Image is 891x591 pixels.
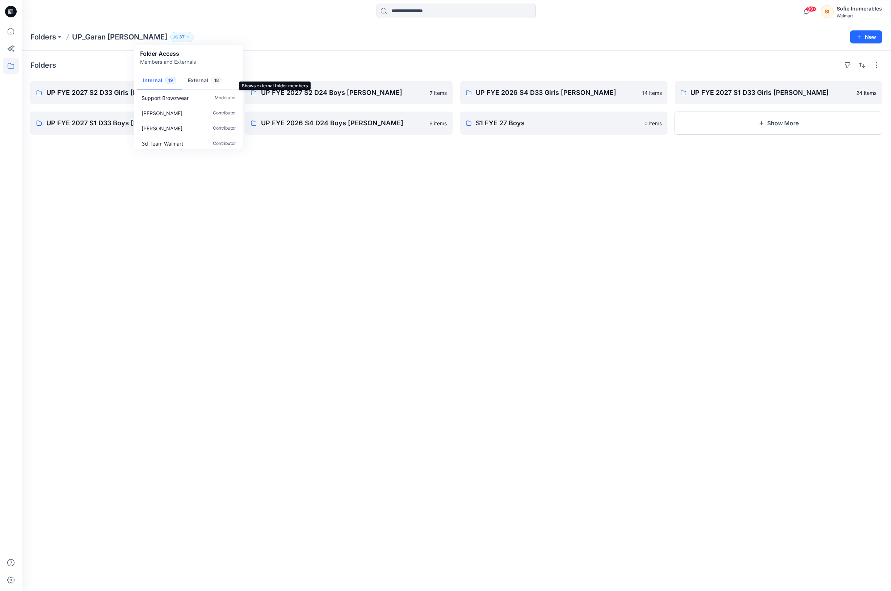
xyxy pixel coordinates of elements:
[213,125,236,132] p: Contributor
[30,61,56,70] h4: Folders
[213,140,236,147] p: Contributor
[691,88,852,98] p: UP FYE 2027 S1 D33 Girls [PERSON_NAME]
[136,121,241,136] a: [PERSON_NAME]Contributor
[642,89,662,97] p: 14 items
[142,140,183,147] p: 3d Team Walmart
[140,58,196,66] p: Members and Externals
[476,88,638,98] p: UP FYE 2026 S4 D33 Girls [PERSON_NAME]
[142,94,189,102] p: Support Browzwear
[430,89,447,97] p: 7 items
[837,4,882,13] div: Sofie Inumerables
[170,32,194,42] button: 37
[30,81,238,104] a: UP FYE 2027 S2 D33 Girls [PERSON_NAME]
[245,81,453,104] a: UP FYE 2027 S2 D24 Boys [PERSON_NAME]7 items
[213,109,236,117] p: Contributor
[460,81,668,104] a: UP FYE 2026 S4 D33 Girls [PERSON_NAME]14 items
[179,33,185,41] p: 37
[46,118,208,128] p: UP FYE 2027 S1 D33 Boys [PERSON_NAME]
[182,72,228,90] button: External
[837,13,882,18] div: Walmart
[142,109,182,117] p: Angela Bohannan
[30,112,238,135] a: UP FYE 2027 S1 D33 Boys [PERSON_NAME]19 items
[430,120,447,127] p: 6 items
[136,105,241,121] a: [PERSON_NAME]Contributor
[30,32,56,42] a: Folders
[460,112,668,135] a: S1 FYE 27 Boys0 items
[821,5,834,18] div: SI
[215,94,236,102] p: Moderator
[856,89,877,97] p: 24 items
[46,88,220,98] p: UP FYE 2027 S2 D33 Girls [PERSON_NAME]
[675,112,882,135] button: Show More
[136,90,241,105] a: Support BrowzwearModerator
[261,118,425,128] p: UP FYE 2026 S4 D24 Boys [PERSON_NAME]
[137,72,182,90] button: Internal
[72,32,167,42] p: UP_Garan [PERSON_NAME]
[476,118,640,128] p: S1 FYE 27 Boys
[245,112,453,135] a: UP FYE 2026 S4 D24 Boys [PERSON_NAME]6 items
[675,81,882,104] a: UP FYE 2027 S1 D33 Girls [PERSON_NAME]24 items
[136,136,241,151] a: 3d Team WalmartContributor
[140,49,196,58] p: Folder Access
[644,120,662,127] p: 0 items
[806,6,817,12] span: 99+
[850,30,882,43] button: New
[142,125,182,132] p: Craig Vinson
[261,88,425,98] p: UP FYE 2027 S2 D24 Boys [PERSON_NAME]
[165,77,176,84] span: 19
[211,77,222,84] span: 18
